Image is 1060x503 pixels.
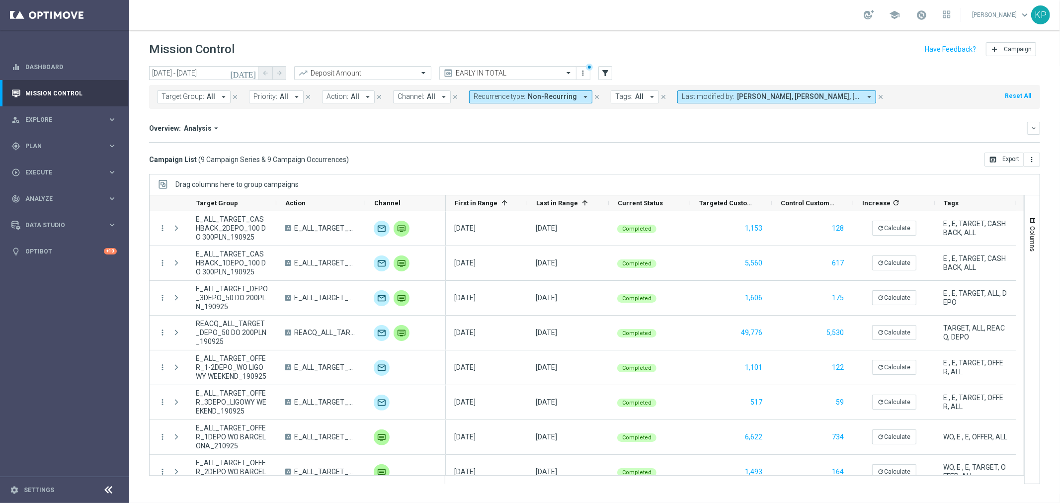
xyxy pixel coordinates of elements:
[196,250,268,276] span: E_ALL_TARGET_CASHBACK_1DEPO_100 DO 300PLN_190925
[11,221,117,229] button: Data Studio keyboard_arrow_right
[872,395,916,410] button: refreshCalculate
[971,7,1031,22] a: [PERSON_NAME]keyboard_arrow_down
[196,354,268,381] span: E_ALL_TARGET_OFFER_1-2DEPO_WO LIGOWY WEEKEND_190925
[439,92,448,101] i: arrow_drop_down
[11,116,117,124] button: person_search Explore keyboard_arrow_right
[11,168,117,176] button: play_circle_outline Execute keyboard_arrow_right
[454,293,476,302] div: 19 Sep 2025, Friday
[196,389,268,416] span: E_ALL_TARGET_OFFER_3DEPO_LIGOWY WEEKEND_190925
[158,224,167,233] i: more_vert
[831,431,845,443] button: 734
[322,90,375,103] button: Action: All arrow_drop_down
[196,284,268,311] span: E_ALL_TARGET_DEPO_3DEPO_50 DO 200PLN_190925
[196,215,268,242] span: E_ALL_TARGET_CASHBACK_2DEPO_100 DO 300PLN_190925
[579,69,587,77] i: more_vert
[181,124,224,133] button: Analysis arrow_drop_down
[11,195,117,203] button: track_changes Analyze keyboard_arrow_right
[294,328,357,337] span: REACQ_ALL_TARGET_DEPO_50 DO 200PLN_190925
[175,180,299,188] div: Row Groups
[394,255,409,271] img: Private message
[536,199,578,207] span: Last in Range
[25,143,107,149] span: Plan
[943,358,1008,376] span: E , E, TARGET, OFFER, ALL
[294,224,357,233] span: E_ALL_TARGET_CASHBACK_2DEPO_100 DO 300PLN_190925
[285,469,291,475] span: A
[11,194,20,203] i: track_changes
[622,295,652,302] span: Completed
[635,92,644,101] span: All
[11,80,117,106] div: Mission Control
[394,221,409,237] img: Private message
[305,93,312,100] i: close
[943,254,1008,272] span: E , E, TARGET, CASHBACK, ALL
[835,396,845,409] button: 59
[11,194,107,203] div: Analyze
[878,399,885,406] i: refresh
[158,398,167,407] i: more_vert
[294,66,431,80] ng-select: Deposit Amount
[943,463,1008,481] span: WO, E , E, TARGET, OFFER, ALL
[831,292,845,304] button: 175
[984,153,1024,167] button: open_in_browser Export
[446,281,1016,316] div: Press SPACE to select this row.
[25,196,107,202] span: Analyze
[374,290,390,306] img: Optimail
[943,393,1008,411] span: E , E, TARGET, OFFER, ALL
[351,92,359,101] span: All
[443,68,453,78] i: preview
[578,67,588,79] button: more_vert
[294,432,357,441] span: E_ALL_TARGET_OFFER_1DEPO WO BARCELONA_210925
[943,219,1008,237] span: E , E, TARGET, CASHBACK, ALL
[648,92,656,101] i: arrow_drop_down
[298,68,308,78] i: trending_up
[1028,156,1036,164] i: more_vert
[446,316,1016,350] div: Press SPACE to select this row.
[446,420,1016,455] div: Press SPACE to select this row.
[451,91,460,102] button: close
[781,199,836,207] span: Control Customers
[374,429,390,445] img: Private message
[1031,5,1050,24] div: KP
[363,92,372,101] i: arrow_drop_down
[11,142,117,150] div: gps_fixed Plan keyboard_arrow_right
[162,92,204,101] span: Target Group:
[149,155,349,164] h3: Campaign List
[25,80,117,106] a: Mission Control
[11,89,117,97] button: Mission Control
[878,468,885,475] i: refresh
[212,124,221,133] i: arrow_drop_down
[536,363,557,372] div: 19 Sep 2025, Friday
[11,115,20,124] i: person_search
[375,91,384,102] button: close
[11,115,107,124] div: Explore
[232,93,239,100] i: close
[150,420,446,455] div: Press SPACE to select this row.
[622,365,652,371] span: Completed
[586,64,593,71] div: There are unsaved changes
[157,90,231,103] button: Target Group: All arrow_drop_down
[158,258,167,267] button: more_vert
[285,330,291,335] span: A
[230,69,257,78] i: [DATE]
[427,92,435,101] span: All
[219,92,228,101] i: arrow_drop_down
[749,396,763,409] button: 517
[622,330,652,336] span: Completed
[292,92,301,101] i: arrow_drop_down
[872,429,916,444] button: refreshCalculate
[285,434,291,440] span: A
[446,246,1016,281] div: Press SPACE to select this row.
[231,91,240,102] button: close
[158,467,167,476] button: more_vert
[285,225,291,231] span: A
[374,360,390,376] img: Optimail
[394,290,409,306] div: Private message
[294,398,357,407] span: E_ALL_TARGET_OFFER_3DEPO_LIGOWY WEEKEND_190925
[158,328,167,337] i: more_vert
[374,255,390,271] img: Optimail
[892,199,900,207] i: refresh
[272,66,286,80] button: arrow_forward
